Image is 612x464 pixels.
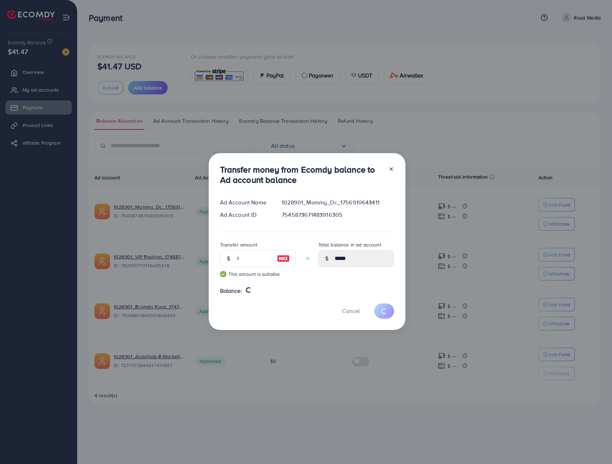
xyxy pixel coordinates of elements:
h3: Transfer money from Ecomdy balance to Ad account balance [220,164,383,185]
button: Cancel [333,303,369,319]
img: image [277,254,290,263]
div: 1028901_Mommy_Dc_1756910643411 [276,198,399,207]
div: 7545873671483916305 [276,211,399,219]
img: guide [220,271,226,277]
div: Ad Account Name [214,198,276,207]
span: Balance: [220,287,242,295]
small: This amount is suitable [220,271,296,278]
iframe: Chat [582,432,607,459]
span: Cancel [342,307,360,315]
label: Transfer amount [220,241,257,248]
label: Total balance in ad account [318,241,381,248]
div: Ad Account ID [214,211,276,219]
